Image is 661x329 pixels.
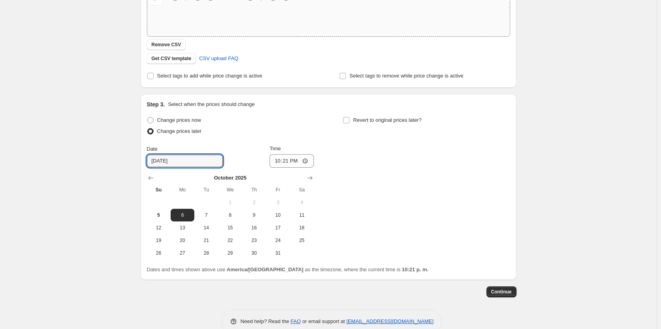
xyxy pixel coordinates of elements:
[293,187,310,193] span: Sa
[157,128,202,134] span: Change prices later
[174,225,191,231] span: 13
[266,221,290,234] button: Friday October 17 2025
[242,183,266,196] th: Thursday
[269,225,287,231] span: 17
[157,117,201,123] span: Change prices now
[245,199,263,206] span: 2
[245,212,263,218] span: 9
[147,247,171,259] button: Sunday October 26 2025
[194,183,218,196] th: Tuesday
[171,221,194,234] button: Monday October 13 2025
[174,212,191,218] span: 6
[218,234,242,247] button: Wednesday October 22 2025
[293,225,310,231] span: 18
[150,225,167,231] span: 12
[157,73,262,79] span: Select tags to add while price change is active
[152,42,181,48] span: Remove CSV
[194,209,218,221] button: Tuesday October 7 2025
[218,196,242,209] button: Wednesday October 1 2025
[147,183,171,196] th: Sunday
[174,187,191,193] span: Mo
[168,100,255,108] p: Select when the prices should change
[245,250,263,256] span: 30
[266,183,290,196] th: Friday
[199,55,238,62] span: CSV upload FAQ
[221,250,239,256] span: 29
[291,318,301,324] a: FAQ
[266,209,290,221] button: Friday October 10 2025
[147,100,165,108] h2: Step 3.
[353,117,422,123] span: Revert to original prices later?
[218,209,242,221] button: Wednesday October 8 2025
[269,237,287,244] span: 24
[150,212,167,218] span: 5
[245,225,263,231] span: 16
[346,318,433,324] a: [EMAIL_ADDRESS][DOMAIN_NAME]
[245,187,263,193] span: Th
[147,234,171,247] button: Sunday October 19 2025
[194,234,218,247] button: Tuesday October 21 2025
[290,196,313,209] button: Saturday October 4 2025
[218,247,242,259] button: Wednesday October 29 2025
[147,209,171,221] button: Today Sunday October 5 2025
[266,247,290,259] button: Friday October 31 2025
[171,234,194,247] button: Monday October 20 2025
[171,183,194,196] th: Monday
[147,53,196,64] button: Get CSV template
[241,318,291,324] span: Need help? Read the
[221,212,239,218] span: 8
[147,39,186,50] button: Remove CSV
[266,234,290,247] button: Friday October 24 2025
[147,267,429,272] span: Dates and times shown above use as the timezone, where the current time is
[349,73,463,79] span: Select tags to remove while price change is active
[486,286,517,297] button: Continue
[171,247,194,259] button: Monday October 27 2025
[147,146,158,152] span: Date
[227,267,304,272] b: America/[GEOGRAPHIC_DATA]
[198,250,215,256] span: 28
[270,146,281,151] span: Time
[147,155,223,167] input: 10/5/2025
[194,221,218,234] button: Tuesday October 14 2025
[301,318,346,324] span: or email support at
[221,199,239,206] span: 1
[293,212,310,218] span: 11
[194,52,243,65] a: CSV upload FAQ
[242,209,266,221] button: Thursday October 9 2025
[242,234,266,247] button: Thursday October 23 2025
[221,237,239,244] span: 22
[491,289,512,295] span: Continue
[150,250,167,256] span: 26
[270,154,314,168] input: 12:00
[198,225,215,231] span: 14
[269,187,287,193] span: Fr
[290,234,313,247] button: Saturday October 25 2025
[171,209,194,221] button: Monday October 6 2025
[266,196,290,209] button: Friday October 3 2025
[218,183,242,196] th: Wednesday
[304,172,315,183] button: Show next month, November 2025
[150,187,167,193] span: Su
[402,267,428,272] b: 10:21 p. m.
[174,237,191,244] span: 20
[293,199,310,206] span: 4
[198,237,215,244] span: 21
[198,212,215,218] span: 7
[145,172,156,183] button: Show previous month, September 2025
[290,209,313,221] button: Saturday October 11 2025
[152,55,192,62] span: Get CSV template
[147,221,171,234] button: Sunday October 12 2025
[150,237,167,244] span: 19
[194,247,218,259] button: Tuesday October 28 2025
[269,250,287,256] span: 31
[290,183,313,196] th: Saturday
[245,237,263,244] span: 23
[174,250,191,256] span: 27
[290,221,313,234] button: Saturday October 18 2025
[242,247,266,259] button: Thursday October 30 2025
[293,237,310,244] span: 25
[242,196,266,209] button: Thursday October 2 2025
[242,221,266,234] button: Thursday October 16 2025
[269,212,287,218] span: 10
[198,187,215,193] span: Tu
